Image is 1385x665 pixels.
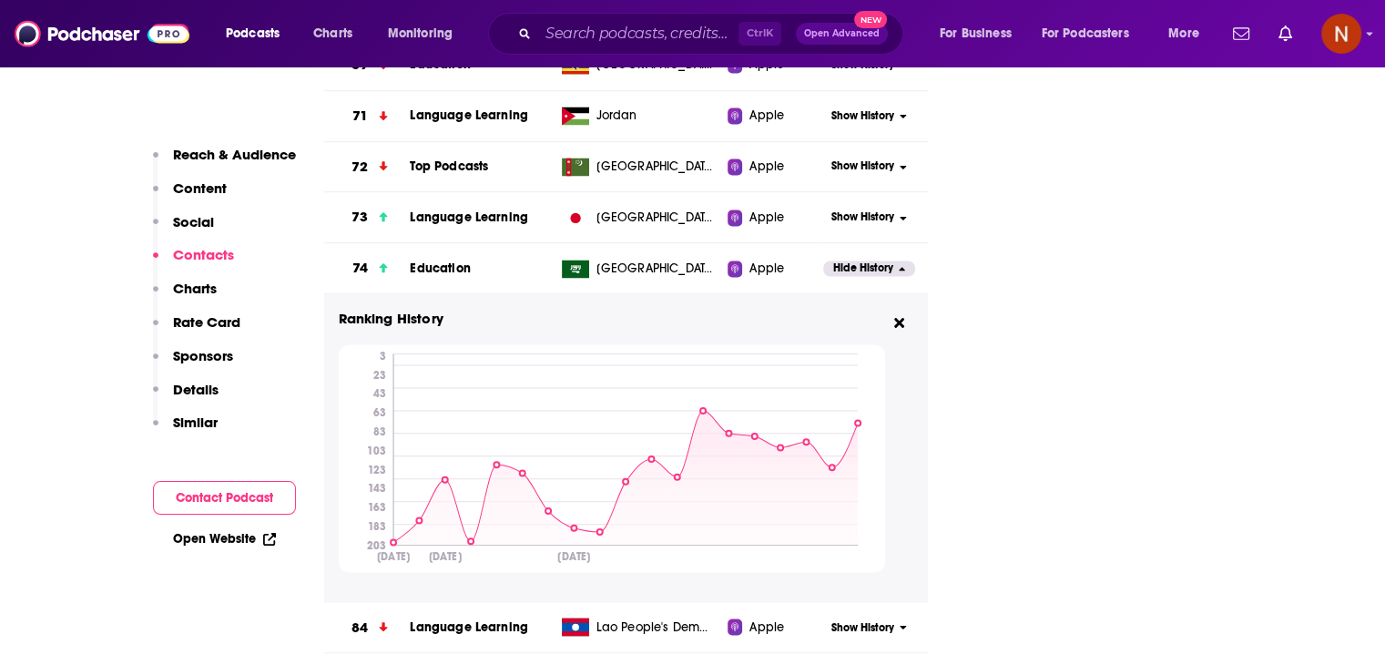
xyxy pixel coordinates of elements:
span: Podcasts [226,21,280,46]
button: open menu [1030,19,1156,48]
span: Saudi Arabia [596,260,715,278]
tspan: 163 [367,501,385,514]
p: Rate Card [173,313,240,331]
a: Language Learning [410,210,528,225]
tspan: [DATE] [428,550,461,564]
button: Show profile menu [1321,14,1361,54]
span: Ctrl K [738,22,781,46]
tspan: [DATE] [377,550,410,564]
img: User Profile [1321,14,1361,54]
span: Apple [749,158,784,176]
a: Apple [728,158,823,176]
tspan: [DATE] [557,550,590,564]
a: Show notifications dropdown [1271,18,1299,49]
span: More [1168,21,1199,46]
button: Content [153,179,227,213]
span: Apple [749,209,784,227]
h3: 73 [351,207,368,228]
a: [GEOGRAPHIC_DATA] [555,209,728,227]
a: Podchaser - Follow, Share and Rate Podcasts [15,16,189,51]
tspan: 123 [367,463,385,476]
p: Content [173,179,227,197]
tspan: 23 [372,368,385,381]
span: Monitoring [388,21,453,46]
input: Search podcasts, credits, & more... [538,19,738,48]
tspan: 43 [372,387,385,400]
button: Contact Podcast [153,481,296,515]
a: 73 [324,192,411,242]
h3: 84 [351,617,368,638]
tspan: 143 [367,482,385,495]
button: Show History [823,619,914,635]
p: Sponsors [173,347,233,364]
span: For Business [940,21,1012,46]
button: Hide History [823,261,914,276]
a: Show notifications dropdown [1226,18,1257,49]
tspan: 83 [372,425,385,438]
a: Charts [301,19,363,48]
tspan: 3 [379,349,385,362]
span: Jordan [596,107,637,125]
button: Charts [153,280,217,313]
span: Show History [831,108,894,124]
div: Search podcasts, credits, & more... [505,13,921,55]
a: Jordan [555,107,728,125]
a: 71 [324,91,411,141]
p: Social [173,213,214,230]
button: Open AdvancedNew [796,23,888,45]
p: Charts [173,280,217,297]
a: 74 [324,243,411,293]
span: Hide History [833,261,893,276]
a: Language Learning [410,107,528,123]
button: Rate Card [153,313,240,347]
h3: 72 [351,157,368,178]
span: For Podcasters [1042,21,1129,46]
span: Open Advanced [804,29,880,38]
p: Reach & Audience [173,146,296,163]
button: open menu [375,19,476,48]
a: Open Website [173,531,276,547]
a: Top Podcasts [410,159,488,174]
a: Lao People's Democratic Republic [555,618,728,636]
button: Sponsors [153,347,233,381]
a: Apple [728,618,823,636]
button: Details [153,381,219,414]
span: Show History [831,210,894,225]
h3: Ranking History [339,309,885,330]
tspan: 103 [366,444,385,456]
span: Turkmenistan [596,158,715,176]
span: Charts [313,21,352,46]
button: Show History [823,108,914,124]
a: Apple [728,107,823,125]
span: Apple [749,260,784,278]
p: Details [173,381,219,398]
span: Logged in as AdelNBM [1321,14,1361,54]
button: Contacts [153,246,234,280]
button: Reach & Audience [153,146,296,179]
button: Similar [153,414,218,447]
a: [GEOGRAPHIC_DATA] [555,260,728,278]
a: Language Learning [410,619,528,634]
tspan: 63 [372,406,385,419]
button: open menu [1156,19,1222,48]
h3: 74 [352,258,368,279]
a: Apple [728,209,823,227]
tspan: 203 [366,538,385,551]
button: open menu [927,19,1034,48]
a: Apple [728,260,823,278]
a: Education [410,261,470,276]
span: Show History [831,619,894,635]
p: Contacts [173,246,234,263]
span: Japan [596,209,715,227]
button: open menu [213,19,303,48]
p: Similar [173,414,218,431]
span: Apple [749,618,784,636]
a: 84 [324,602,411,652]
button: Show History [823,159,914,174]
span: Apple [749,107,784,125]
